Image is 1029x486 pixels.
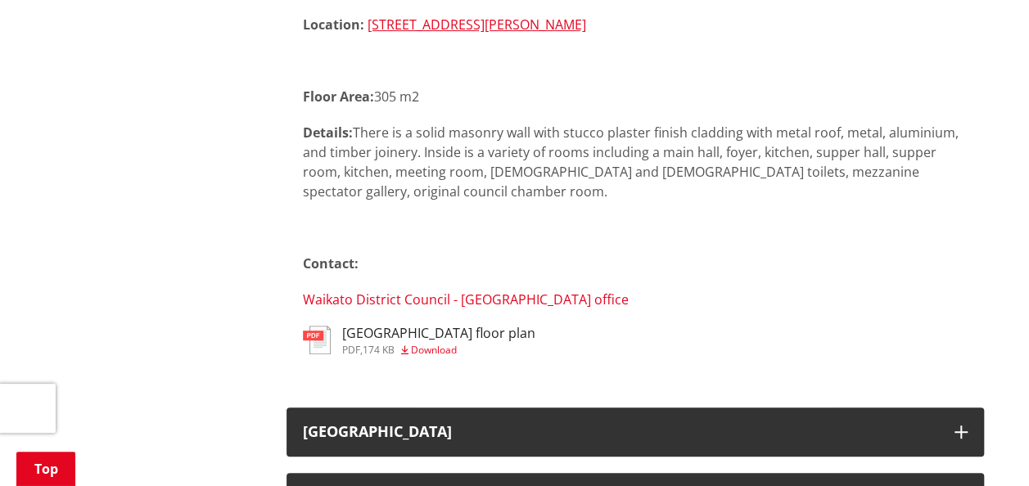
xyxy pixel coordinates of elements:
[303,424,938,440] h3: [GEOGRAPHIC_DATA]
[342,345,535,355] div: ,
[303,326,331,354] img: document-pdf.svg
[342,343,360,357] span: pdf
[303,124,353,142] strong: Details:
[303,16,364,34] strong: Location:
[287,407,984,457] button: [GEOGRAPHIC_DATA]
[303,326,535,355] a: [GEOGRAPHIC_DATA] floor plan pdf,174 KB Download
[303,123,968,201] p: There is a solid masonry wall with stucco plaster finish cladding with metal roof, metal, alumini...
[303,87,968,106] p: 305 m2
[16,452,75,486] a: Top
[411,343,457,357] span: Download
[342,326,535,341] h3: [GEOGRAPHIC_DATA] floor plan
[368,16,586,34] a: [STREET_ADDRESS][PERSON_NAME]
[363,343,395,357] span: 174 KB
[954,417,1013,476] iframe: Messenger Launcher
[303,254,359,272] strong: Contact:
[303,290,629,308] a: Waikato District Council - [GEOGRAPHIC_DATA] office
[303,88,374,106] strong: Floor Area:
